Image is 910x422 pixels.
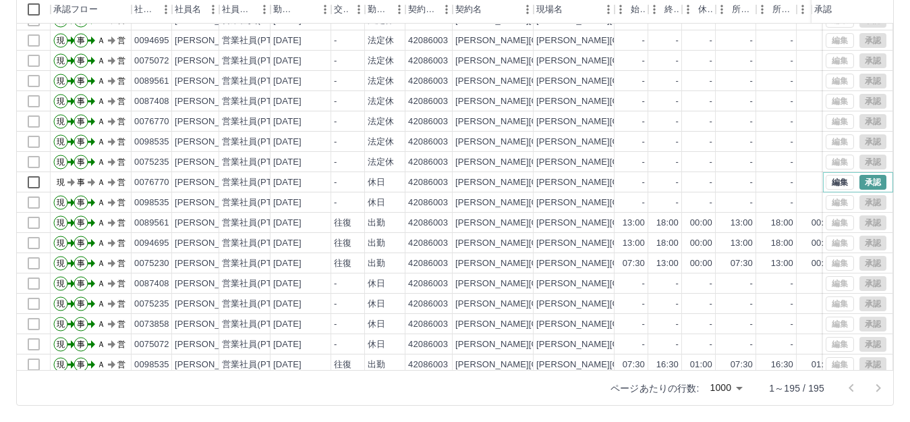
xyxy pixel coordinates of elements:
[77,178,85,187] text: 事
[334,156,337,169] div: -
[57,76,65,86] text: 現
[859,175,886,190] button: 承認
[642,156,645,169] div: -
[273,257,302,270] div: [DATE]
[57,36,65,45] text: 現
[134,55,169,68] div: 0075072
[791,75,793,88] div: -
[455,95,622,108] div: [PERSON_NAME][GEOGRAPHIC_DATA]
[77,279,85,288] text: 事
[334,136,337,149] div: -
[77,137,85,147] text: 事
[676,176,679,189] div: -
[676,95,679,108] div: -
[791,298,793,311] div: -
[750,136,753,149] div: -
[222,75,293,88] div: 営業社員(PT契約)
[676,298,679,311] div: -
[134,136,169,149] div: 0098535
[97,218,105,228] text: Ａ
[455,115,622,128] div: [PERSON_NAME][GEOGRAPHIC_DATA]
[676,75,679,88] div: -
[690,237,712,250] div: 00:00
[117,259,125,268] text: 営
[117,117,125,126] text: 営
[222,115,293,128] div: 営業社員(PT契約)
[656,237,679,250] div: 18:00
[273,196,302,209] div: [DATE]
[455,298,622,311] div: [PERSON_NAME][GEOGRAPHIC_DATA]
[656,257,679,270] div: 13:00
[812,257,834,270] div: 00:00
[117,198,125,207] text: 営
[368,237,385,250] div: 出勤
[455,217,622,230] div: [PERSON_NAME][GEOGRAPHIC_DATA]
[623,237,645,250] div: 13:00
[676,55,679,68] div: -
[334,237,351,250] div: 往復
[710,75,712,88] div: -
[273,156,302,169] div: [DATE]
[175,176,248,189] div: [PERSON_NAME]
[455,156,622,169] div: [PERSON_NAME][GEOGRAPHIC_DATA]
[273,298,302,311] div: [DATE]
[812,217,834,230] div: 00:00
[771,257,793,270] div: 13:00
[175,156,248,169] div: [PERSON_NAME]
[656,217,679,230] div: 18:00
[334,34,337,47] div: -
[731,217,753,230] div: 13:00
[97,117,105,126] text: Ａ
[334,176,337,189] div: -
[334,196,337,209] div: -
[750,95,753,108] div: -
[97,97,105,106] text: Ａ
[408,115,448,128] div: 42086003
[134,298,169,311] div: 0075235
[826,175,854,190] button: 編集
[175,115,248,128] div: [PERSON_NAME]
[77,117,85,126] text: 事
[642,136,645,149] div: -
[222,95,293,108] div: 営業社員(PT契約)
[642,298,645,311] div: -
[771,237,793,250] div: 18:00
[57,157,65,167] text: 現
[536,278,756,290] div: [PERSON_NAME][GEOGRAPHIC_DATA]寄学童保育室
[690,217,712,230] div: 00:00
[134,95,169,108] div: 0087408
[368,196,385,209] div: 休日
[77,157,85,167] text: 事
[536,196,756,209] div: [PERSON_NAME][GEOGRAPHIC_DATA]寄学童保育室
[536,298,756,311] div: [PERSON_NAME][GEOGRAPHIC_DATA]寄学童保育室
[175,237,248,250] div: [PERSON_NAME]
[408,95,448,108] div: 42086003
[368,176,385,189] div: 休日
[642,34,645,47] div: -
[455,55,622,68] div: [PERSON_NAME][GEOGRAPHIC_DATA]
[750,278,753,290] div: -
[117,137,125,147] text: 営
[536,115,756,128] div: [PERSON_NAME][GEOGRAPHIC_DATA]寄学童保育室
[710,34,712,47] div: -
[97,279,105,288] text: Ａ
[97,238,105,248] text: Ａ
[175,217,248,230] div: [PERSON_NAME]
[134,75,169,88] div: 0089561
[77,36,85,45] text: 事
[368,95,394,108] div: 法定休
[175,136,248,149] div: [PERSON_NAME]
[134,278,169,290] div: 0087408
[455,278,622,290] div: [PERSON_NAME][GEOGRAPHIC_DATA]
[334,115,337,128] div: -
[455,196,622,209] div: [PERSON_NAME][GEOGRAPHIC_DATA]
[791,55,793,68] div: -
[77,198,85,207] text: 事
[57,117,65,126] text: 現
[134,115,169,128] div: 0076770
[536,55,756,68] div: [PERSON_NAME][GEOGRAPHIC_DATA]寄学童保育室
[536,257,756,270] div: [PERSON_NAME][GEOGRAPHIC_DATA]寄学童保育室
[368,278,385,290] div: 休日
[642,95,645,108] div: -
[222,136,293,149] div: 営業社員(PT契約)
